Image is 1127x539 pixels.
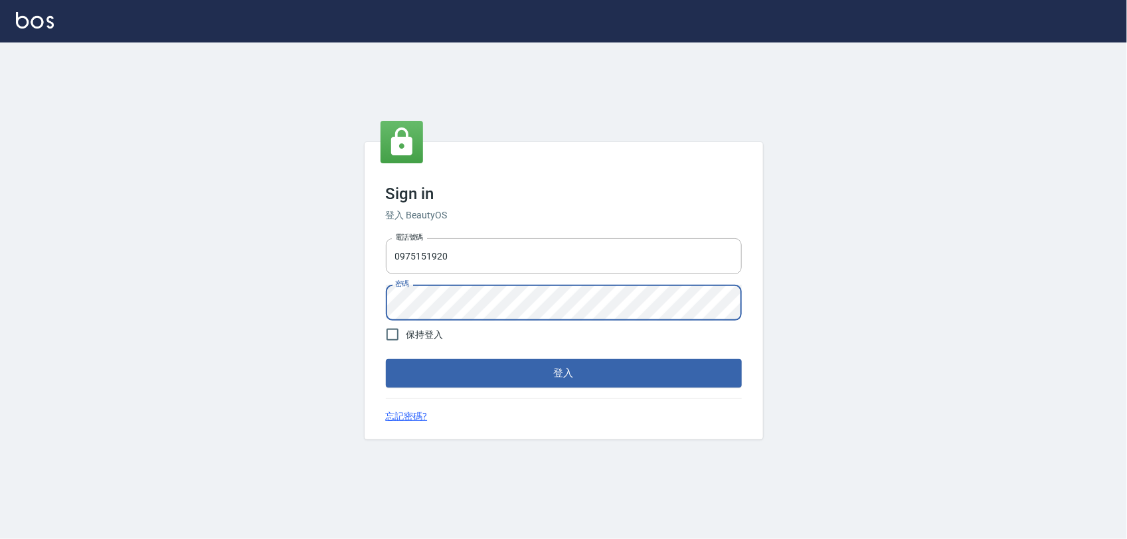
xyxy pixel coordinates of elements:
[395,232,423,242] label: 電話號碼
[386,208,742,222] h6: 登入 BeautyOS
[386,410,428,424] a: 忘記密碼?
[386,359,742,387] button: 登入
[406,328,444,342] span: 保持登入
[395,279,409,289] label: 密碼
[386,185,742,203] h3: Sign in
[16,12,54,29] img: Logo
